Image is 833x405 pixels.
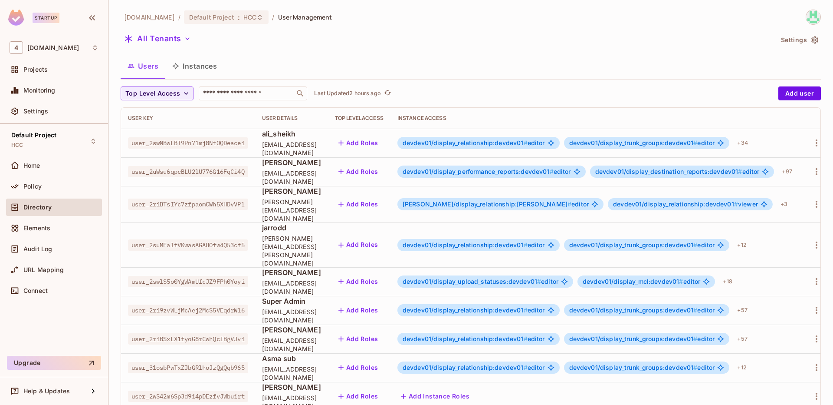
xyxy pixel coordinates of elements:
div: + 57 [734,303,751,317]
span: user_2riBSxLX1fyoG8rCwhQcIBgVJvi [128,333,248,345]
span: devdev01/display_upload_statuses:devdev01 [403,278,541,285]
span: Audit Log [23,246,52,252]
span: Home [23,162,40,169]
div: User Key [128,115,248,122]
div: + 3 [777,197,791,211]
li: / [178,13,180,21]
span: editor [569,364,715,371]
span: 4 [10,41,23,54]
button: refresh [383,88,393,99]
button: Add Roles [335,361,382,375]
span: user_2uWsu6qpcBLU2lU776G16FqCi4Q [128,166,248,177]
div: + 18 [719,275,735,289]
span: [PERSON_NAME][EMAIL_ADDRESS][PERSON_NAME][DOMAIN_NAME] [262,234,321,267]
span: [EMAIL_ADDRESS][DOMAIN_NAME] [262,336,321,353]
span: devdev01/display_relationship:devdev01 [403,139,528,146]
span: # [693,139,697,146]
span: # [524,335,528,342]
span: devdev01/display_relationship:devdev01 [403,335,528,342]
span: # [679,278,683,285]
span: # [524,139,528,146]
span: [PERSON_NAME][EMAIL_ADDRESS][DOMAIN_NAME] [262,198,321,222]
span: # [524,241,528,249]
span: # [693,306,697,314]
span: devdev01/display_trunk_groups:devdev01 [569,306,698,314]
span: devdev01/display_destination_reports:devdev01 [595,168,742,175]
button: Add Roles [335,197,382,211]
span: user_31osbPwTxZJbGRlhoJzQgQqb965 [128,362,248,373]
span: [PERSON_NAME] [262,158,321,167]
span: Connect [23,287,48,294]
span: [EMAIL_ADDRESS][DOMAIN_NAME] [262,279,321,295]
li: / [272,13,274,21]
span: Super Admin [262,296,321,306]
span: user_2swNBwLBT9Pn71mj8NtOQDeacei [128,137,248,149]
span: devdev01/display_relationship:devdev01 [403,306,528,314]
span: devdev01/display_relationship:devdev01 [613,200,738,208]
span: # [693,241,697,249]
span: editor [403,335,545,342]
span: # [734,200,738,208]
span: devdev01/display_mcl:devdev01 [583,278,683,285]
span: devdev01/display_trunk_groups:devdev01 [569,364,698,371]
span: editor [403,364,545,371]
p: Last Updated 2 hours ago [314,90,380,97]
span: editor [403,139,545,146]
button: Add Roles [335,275,382,289]
span: # [550,168,554,175]
button: Upgrade [7,356,101,370]
span: # [524,306,528,314]
span: [EMAIL_ADDRESS][DOMAIN_NAME] [262,365,321,382]
span: Projects [23,66,48,73]
span: user_2suMFalfVKwasAGAUOfw4Q53cf5 [128,239,248,251]
span: [PERSON_NAME] [262,268,321,277]
button: Add Roles [335,165,382,179]
span: editor [569,335,715,342]
span: Click to refresh data [381,88,393,99]
span: the active workspace [124,13,175,21]
span: URL Mapping [23,266,64,273]
span: devdev01/display_trunk_groups:devdev01 [569,335,698,342]
button: Instances [165,55,224,77]
span: [EMAIL_ADDRESS][DOMAIN_NAME] [262,308,321,324]
span: # [693,335,697,342]
span: editor [569,242,715,249]
span: Settings [23,108,48,115]
span: [PERSON_NAME] [262,186,321,196]
span: user_2riBTsIYc7zfpaomCWh5XHDvVPl [128,199,248,210]
span: editor [403,168,571,175]
button: Add Roles [335,238,382,252]
span: editor [595,168,760,175]
div: + 34 [734,136,751,150]
span: # [567,200,571,208]
span: # [524,364,528,371]
div: + 12 [734,238,750,252]
button: Add Roles [335,136,382,150]
div: + 97 [778,165,795,179]
button: Top Level Access [121,86,193,100]
span: devdev01/display_performance_reports:devdev01 [403,168,554,175]
span: editor [583,278,700,285]
span: devdev01/display_trunk_groups:devdev01 [569,241,698,249]
span: Default Project [189,13,234,21]
button: Add Roles [335,303,382,317]
div: Top Level Access [335,115,384,122]
span: [EMAIL_ADDRESS][DOMAIN_NAME] [262,140,321,157]
span: # [693,364,697,371]
span: devdev01/display_trunk_groups:devdev01 [569,139,698,146]
span: Directory [23,204,52,211]
span: [PERSON_NAME] [262,382,321,392]
span: Policy [23,183,42,190]
span: HCC [11,142,23,149]
span: user_2swlS5o0YgWAmUfcJZ9FPh0Yoyi [128,276,248,287]
span: editor [403,278,558,285]
span: viewer [613,201,758,208]
span: jarrodd [262,223,321,232]
span: user_2ri9zvWLjMcAej2McS5VEqdrW16 [128,305,248,316]
span: editor [403,201,589,208]
button: Add Roles [335,389,382,403]
span: editor [403,242,545,249]
span: Asma sub [262,354,321,363]
span: user_2wS42m6Sp3d9i4pDEzfvJWbuirt [128,391,248,402]
span: devdev01/display_relationship:devdev01 [403,241,528,249]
